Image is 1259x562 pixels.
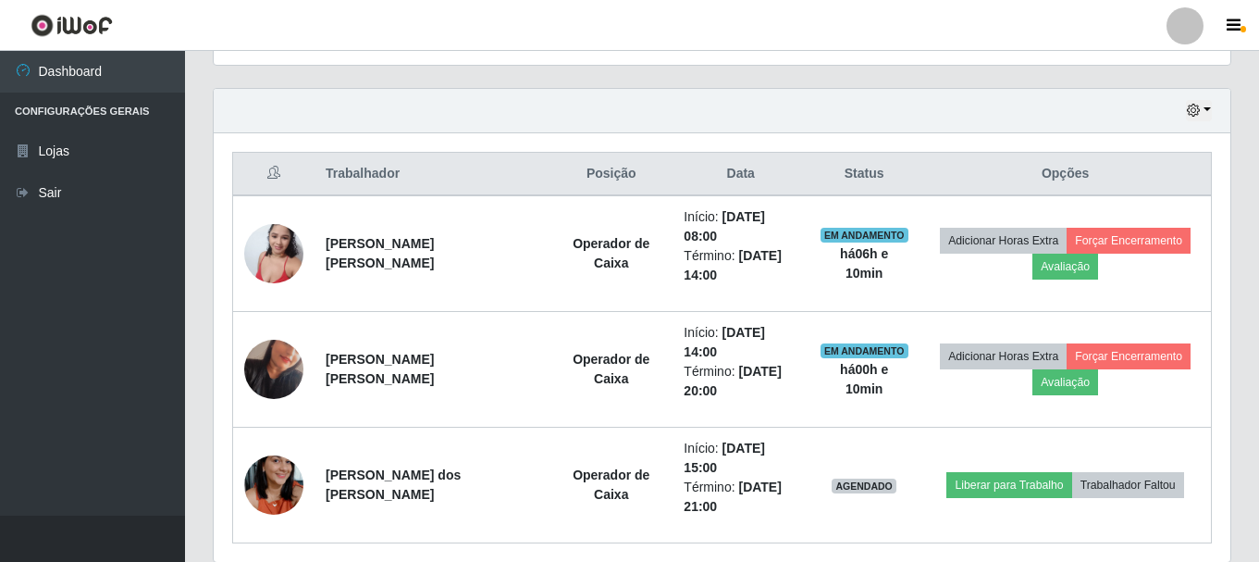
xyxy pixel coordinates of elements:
img: 1743531508454.jpeg [244,214,303,293]
button: Forçar Encerramento [1067,228,1191,254]
strong: Operador de Caixa [573,236,649,270]
strong: [PERSON_NAME] [PERSON_NAME] [326,352,434,386]
th: Status [808,153,920,196]
strong: há 00 h e 10 min [840,362,888,396]
strong: Operador de Caixa [573,468,649,502]
li: Início: [684,439,797,478]
strong: [PERSON_NAME] dos [PERSON_NAME] [326,468,461,502]
strong: [PERSON_NAME] [PERSON_NAME] [326,236,434,270]
button: Liberar para Trabalho [946,472,1071,498]
time: [DATE] 15:00 [684,441,765,475]
button: Avaliação [1032,254,1098,280]
li: Início: [684,323,797,362]
th: Trabalhador [315,153,549,196]
button: Avaliação [1032,369,1098,395]
button: Forçar Encerramento [1067,343,1191,369]
time: [DATE] 14:00 [684,325,765,359]
img: CoreUI Logo [31,14,113,37]
button: Adicionar Horas Extra [940,343,1067,369]
strong: há 06 h e 10 min [840,246,888,281]
span: EM ANDAMENTO [821,228,908,243]
li: Término: [684,478,797,517]
span: EM ANDAMENTO [821,343,908,358]
time: [DATE] 08:00 [684,209,765,244]
img: 1724780126479.jpeg [244,317,303,422]
span: AGENDADO [832,479,896,493]
strong: Operador de Caixa [573,352,649,386]
li: Término: [684,362,797,401]
button: Trabalhador Faltou [1072,472,1184,498]
th: Posição [549,153,673,196]
li: Término: [684,246,797,285]
li: Início: [684,207,797,246]
th: Data [673,153,808,196]
img: 1704159862807.jpeg [244,432,303,538]
button: Adicionar Horas Extra [940,228,1067,254]
th: Opções [920,153,1211,196]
